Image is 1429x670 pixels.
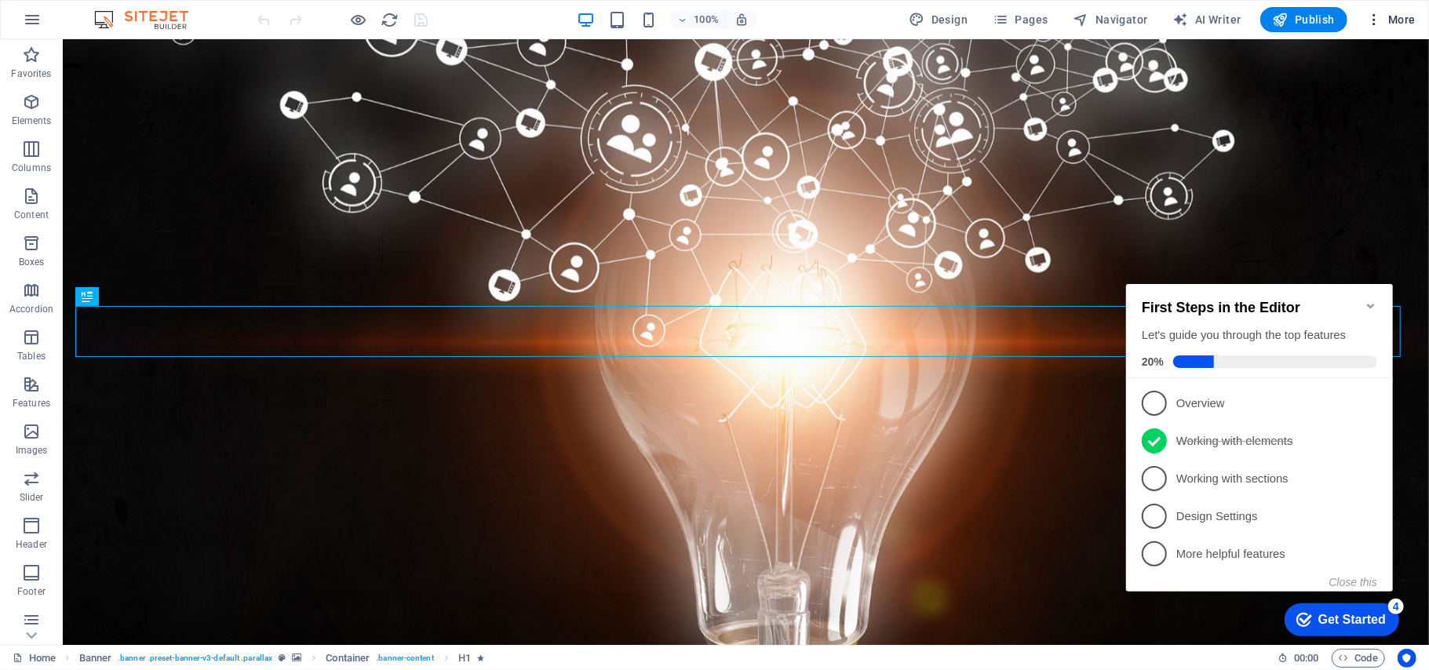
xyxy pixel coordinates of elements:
[458,649,471,668] span: Click to select. Double-click to edit
[165,341,279,374] div: Get Started 4 items remaining, 20% complete
[13,649,56,668] a: Click to cancel selection. Double-click to open Pages
[1294,649,1318,668] span: 00 00
[17,585,46,598] p: Footer
[16,444,48,457] p: Images
[11,67,51,80] p: Favorites
[1260,7,1347,32] button: Publish
[670,10,726,29] button: 100%
[79,649,485,668] nav: breadcrumb
[13,397,50,410] p: Features
[381,11,399,29] i: Reload page
[1366,12,1416,27] span: More
[6,198,273,235] li: Working with sections
[16,538,47,551] p: Header
[1332,649,1385,668] button: Code
[1273,12,1335,27] span: Publish
[19,256,45,268] p: Boxes
[199,351,266,365] div: Get Started
[118,649,272,668] span: . banner .preset-banner-v3-default .parallax
[22,38,257,54] h2: First Steps in the Editor
[79,649,112,668] span: Click to select. Double-click to edit
[6,273,273,311] li: More helpful features
[910,12,968,27] span: Design
[1278,649,1319,668] h6: Session time
[1398,649,1416,668] button: Usercentrics
[1167,7,1248,32] button: AI Writer
[292,654,301,662] i: This element contains a background
[279,654,286,662] i: This element is a customizable preset
[993,12,1048,27] span: Pages
[22,93,53,106] span: 20%
[6,235,273,273] li: Design Settings
[903,7,975,32] div: Design (Ctrl+Alt+Y)
[9,303,53,315] p: Accordion
[57,284,245,300] p: More helpful features
[57,171,245,188] p: Working with elements
[735,13,749,27] i: On resize automatically adjust zoom level to fit chosen device.
[1305,652,1307,664] span: :
[57,246,245,263] p: Design Settings
[1067,7,1154,32] button: Navigator
[903,7,975,32] button: Design
[349,10,368,29] button: Click here to leave preview mode and continue editing
[477,654,484,662] i: Element contains an animation
[57,133,245,150] p: Overview
[210,314,257,326] button: Close this
[376,649,433,668] span: . banner-content
[22,65,257,82] div: Let's guide you through the top features
[268,337,284,352] div: 4
[381,10,399,29] button: reload
[12,115,52,127] p: Elements
[1360,7,1422,32] button: More
[17,350,46,362] p: Tables
[245,38,257,50] div: Minimize checklist
[20,491,44,504] p: Slider
[1173,12,1241,27] span: AI Writer
[1074,12,1148,27] span: Navigator
[12,162,51,174] p: Columns
[6,160,273,198] li: Working with elements
[986,7,1054,32] button: Pages
[1339,649,1378,668] span: Code
[14,209,49,221] p: Content
[6,122,273,160] li: Overview
[694,10,719,29] h6: 100%
[326,649,370,668] span: Click to select. Double-click to edit
[57,209,245,225] p: Working with sections
[90,10,208,29] img: Editor Logo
